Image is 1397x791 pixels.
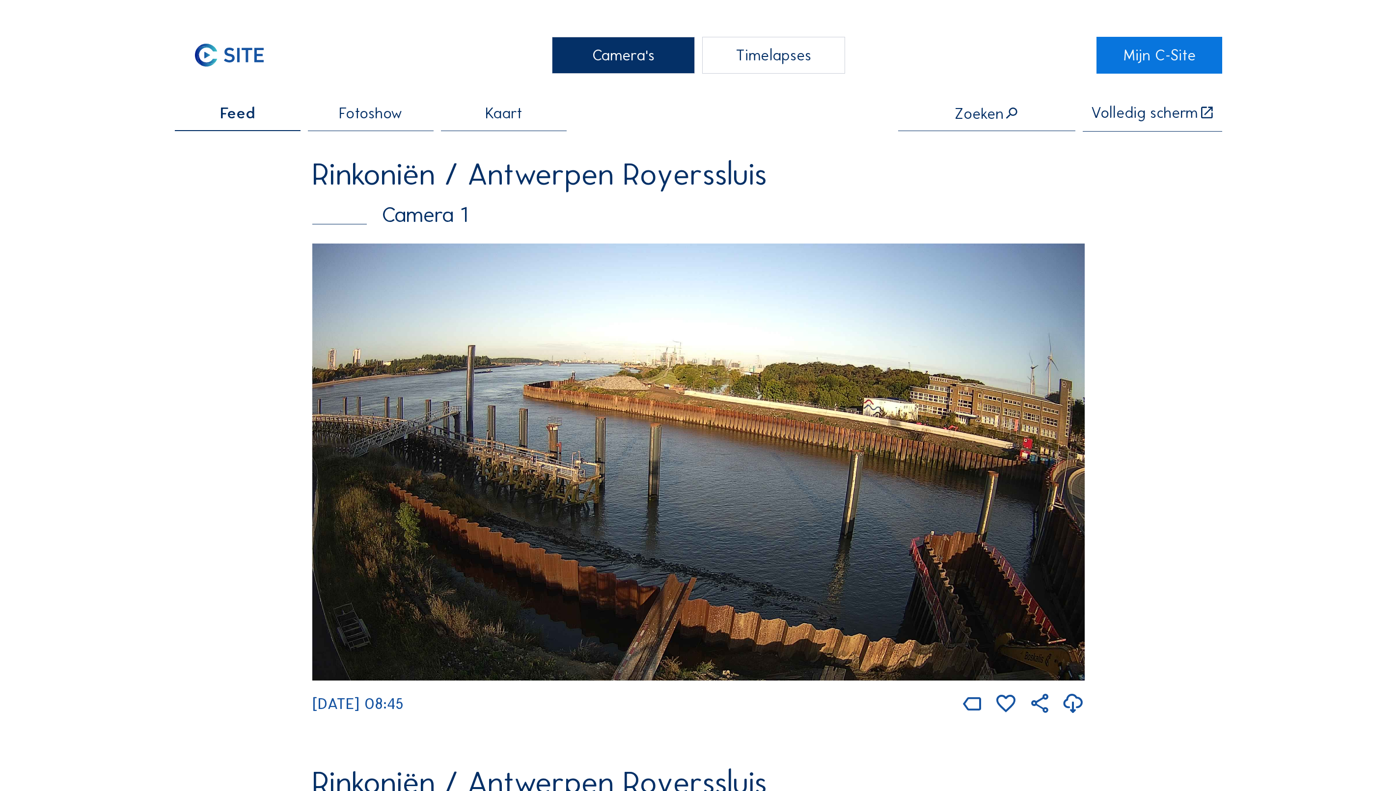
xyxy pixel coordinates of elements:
[702,37,845,74] div: Timelapses
[220,106,255,121] span: Feed
[1091,105,1198,121] div: Volledig scherm
[312,694,404,713] span: [DATE] 08:45
[312,244,1085,681] img: Image
[1096,37,1222,74] a: Mijn C-Site
[175,37,301,74] a: C-SITE Logo
[175,37,284,74] img: C-SITE Logo
[552,37,694,74] div: Camera's
[339,106,402,121] span: Fotoshow
[485,106,522,121] span: Kaart
[955,106,1019,121] div: Zoeken
[312,159,1085,190] div: Rinkoniën / Antwerpen Royerssluis
[312,204,1085,226] div: Camera 1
